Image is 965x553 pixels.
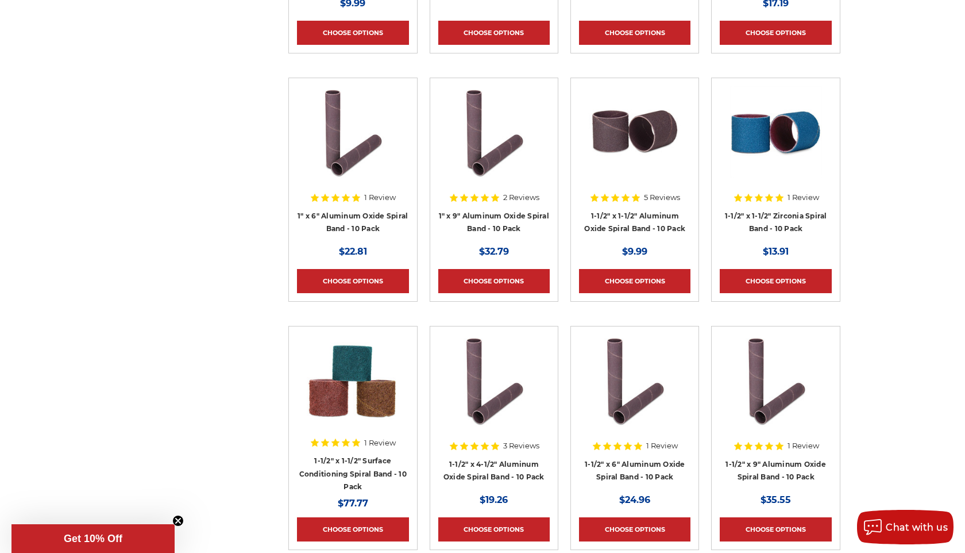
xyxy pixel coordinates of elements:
[439,212,549,233] a: 1" x 9" Aluminum Oxide Spiral Band - 10 Pack
[579,86,690,198] a: 1-1/2" x 1-1/2" Spiral Bands Aluminum Oxide
[339,246,367,257] span: $22.81
[299,456,407,491] a: 1-1/2" x 1-1/2" Surface Conditioning Spiral Band - 10 Pack
[438,269,550,293] a: Choose Options
[297,517,408,542] a: Choose Options
[338,498,368,509] span: $77.77
[579,269,690,293] a: Choose Options
[725,460,826,482] a: 1-1/2" x 9" Aluminum Oxide Spiral Band - 10 Pack
[579,335,690,446] a: 1-1/2" x 6" Spiral Bands Aluminum Oxide
[503,194,539,201] span: 2 Reviews
[720,21,831,45] a: Choose Options
[448,86,540,178] img: 1" x 9" Spiral Bands Aluminum Oxide
[646,442,678,450] span: 1 Review
[297,269,408,293] a: Choose Options
[720,86,831,198] a: 1-1/2" x 1-1/2" Zirc Spiral Bands
[438,517,550,542] a: Choose Options
[857,510,954,544] button: Chat with us
[644,194,680,201] span: 5 Reviews
[438,335,550,446] a: 1-1/2" x 4-1/2" Spiral Bands Aluminum Oxide
[448,335,540,427] img: 1-1/2" x 4-1/2" Spiral Bands Aluminum Oxide
[172,515,184,527] button: Close teaser
[480,494,508,505] span: $19.26
[761,494,791,505] span: $35.55
[438,21,550,45] a: Choose Options
[364,439,396,447] span: 1 Review
[503,442,539,450] span: 3 Reviews
[579,517,690,542] a: Choose Options
[720,517,831,542] a: Choose Options
[307,86,399,178] img: 1" x 6" Spiral Bands Aluminum Oxide
[730,86,822,178] img: 1-1/2" x 1-1/2" Zirc Spiral Bands
[479,246,509,257] span: $32.79
[730,335,822,427] img: 1-1/2" x 9" Spiral Bands Aluminum Oxide
[720,335,831,446] a: 1-1/2" x 9" Spiral Bands Aluminum Oxide
[622,246,647,257] span: $9.99
[298,212,408,233] a: 1" x 6" Aluminum Oxide Spiral Band - 10 Pack
[579,21,690,45] a: Choose Options
[438,86,550,198] a: 1" x 9" Spiral Bands Aluminum Oxide
[297,335,408,446] a: 1-1/2" x 1-1/2" Scotch Brite Spiral Band
[64,533,122,544] span: Get 10% Off
[11,524,175,553] div: Get 10% OffClose teaser
[763,246,789,257] span: $13.91
[720,269,831,293] a: Choose Options
[886,522,948,533] span: Chat with us
[589,86,681,178] img: 1-1/2" x 1-1/2" Spiral Bands Aluminum Oxide
[619,494,650,505] span: $24.96
[307,335,399,427] img: 1-1/2" x 1-1/2" Scotch Brite Spiral Band
[297,86,408,198] a: 1" x 6" Spiral Bands Aluminum Oxide
[788,442,819,450] span: 1 Review
[725,212,827,233] a: 1-1/2" x 1-1/2" Zirconia Spiral Band - 10 Pack
[589,335,681,427] img: 1-1/2" x 6" Spiral Bands Aluminum Oxide
[443,460,545,482] a: 1-1/2" x 4-1/2" Aluminum Oxide Spiral Band - 10 Pack
[364,194,396,201] span: 1 Review
[584,212,685,233] a: 1-1/2" x 1-1/2" Aluminum Oxide Spiral Band - 10 Pack
[297,21,408,45] a: Choose Options
[585,460,685,482] a: 1-1/2" x 6" Aluminum Oxide Spiral Band - 10 Pack
[788,194,819,201] span: 1 Review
